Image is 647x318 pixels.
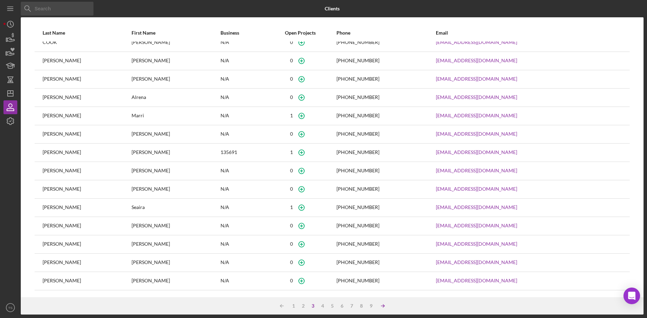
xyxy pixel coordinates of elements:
div: 0 [290,168,293,173]
a: [EMAIL_ADDRESS][DOMAIN_NAME] [436,223,517,228]
div: [PERSON_NAME] [132,34,220,51]
div: [PERSON_NAME] [43,126,131,143]
div: 0 [290,39,293,45]
a: [EMAIL_ADDRESS][DOMAIN_NAME] [436,113,517,118]
div: 6 [337,303,347,309]
div: N/A [221,162,264,180]
div: [PERSON_NAME] [43,144,131,161]
div: N/A [221,254,264,271]
div: 5 [327,303,337,309]
a: [EMAIL_ADDRESS][DOMAIN_NAME] [436,278,517,283]
div: Seaira [132,199,220,216]
div: [PERSON_NAME] [43,162,131,180]
a: [EMAIL_ADDRESS][DOMAIN_NAME] [436,131,517,137]
div: [PERSON_NAME] [43,52,131,70]
div: 0 [290,223,293,228]
div: 0 [290,131,293,137]
div: N/A [221,126,264,143]
div: [PHONE_NUMBER] [336,58,379,63]
div: N/A [221,52,264,70]
div: [PHONE_NUMBER] [336,94,379,100]
div: [PERSON_NAME] [132,71,220,88]
div: Phone [336,30,435,36]
div: 3 [308,303,318,309]
div: [PERSON_NAME] [132,254,220,271]
a: [EMAIL_ADDRESS][DOMAIN_NAME] [436,94,517,100]
div: N/A [221,236,264,253]
div: 7 [347,303,357,309]
div: [PERSON_NAME] [132,272,220,290]
a: [EMAIL_ADDRESS][DOMAIN_NAME] [436,58,517,63]
div: [PHONE_NUMBER] [336,39,379,45]
div: 0 [290,241,293,247]
div: 2 [298,303,308,309]
a: [EMAIL_ADDRESS][DOMAIN_NAME] [436,149,517,155]
div: 0 [290,278,293,283]
div: 0 [290,94,293,100]
div: [PERSON_NAME] [43,254,131,271]
div: [PERSON_NAME] [132,144,220,161]
div: Open Intercom Messenger [623,288,640,304]
div: Business [221,30,264,36]
div: [PERSON_NAME] [132,236,220,253]
div: First Name [132,30,220,36]
div: 1 [290,149,293,155]
div: Last Name [43,30,131,36]
div: [PERSON_NAME] [43,71,131,88]
div: [PERSON_NAME] [132,181,220,198]
div: N/A [221,89,264,106]
div: 0 [290,186,293,192]
div: [PHONE_NUMBER] [336,131,379,137]
div: Marri [132,107,220,125]
div: [PERSON_NAME] [43,236,131,253]
div: COOK [43,34,131,51]
div: [PHONE_NUMBER] [336,278,379,283]
div: [PHONE_NUMBER] [336,149,379,155]
div: [PERSON_NAME] [43,272,131,290]
div: N/A [221,34,264,51]
div: Open Projects [265,30,336,36]
div: [PHONE_NUMBER] [336,205,379,210]
a: [EMAIL_ADDRESS][DOMAIN_NAME] [436,205,517,210]
div: [PHONE_NUMBER] [336,113,379,118]
div: [PHONE_NUMBER] [336,76,379,82]
a: [EMAIL_ADDRESS][DOMAIN_NAME] [436,168,517,173]
a: [EMAIL_ADDRESS][DOMAIN_NAME] [436,186,517,192]
div: 0 [290,58,293,63]
div: 9 [366,303,376,309]
div: [PHONE_NUMBER] [336,260,379,265]
div: N/A [221,272,264,290]
div: [PHONE_NUMBER] [336,168,379,173]
div: N/A [221,217,264,235]
div: N/A [221,107,264,125]
b: Clients [325,6,340,11]
a: [EMAIL_ADDRESS][DOMAIN_NAME] [436,241,517,247]
a: [EMAIL_ADDRESS][DOMAIN_NAME] [436,39,517,45]
div: [PERSON_NAME] [43,199,131,216]
div: [PHONE_NUMBER] [336,223,379,228]
div: Email [436,30,622,36]
a: [EMAIL_ADDRESS][DOMAIN_NAME] [436,76,517,82]
div: [PERSON_NAME] [43,107,131,125]
div: 4 [318,303,327,309]
div: [PERSON_NAME] [132,217,220,235]
input: Search [21,2,93,16]
div: [PHONE_NUMBER] [336,186,379,192]
div: [PERSON_NAME] [132,162,220,180]
div: [PERSON_NAME] [132,52,220,70]
div: [PHONE_NUMBER] [336,241,379,247]
div: 0 [290,76,293,82]
div: Alrena [132,89,220,106]
div: N/A [221,181,264,198]
div: [PERSON_NAME] [43,89,131,106]
div: 135691 [221,144,264,161]
div: 1 [290,113,293,118]
button: TS [3,301,17,315]
div: 1 [289,303,298,309]
div: 0 [290,260,293,265]
div: N/A [221,199,264,216]
a: [EMAIL_ADDRESS][DOMAIN_NAME] [436,260,517,265]
div: [PERSON_NAME] [43,181,131,198]
div: 8 [357,303,366,309]
text: TS [8,306,12,310]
